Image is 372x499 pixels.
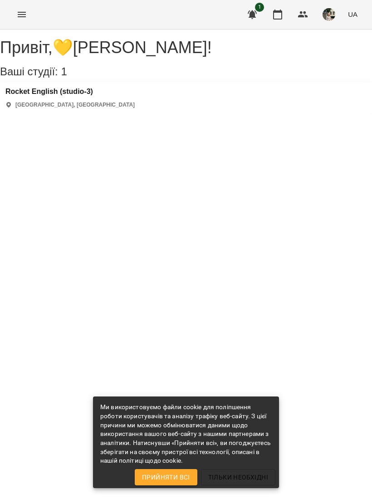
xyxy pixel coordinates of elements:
[61,65,67,78] span: 1
[11,4,33,25] button: Menu
[348,10,357,19] span: UA
[5,88,135,96] a: Rocket English (studio-3)
[255,3,264,12] span: 1
[323,8,335,21] img: cf4d6eb83d031974aacf3fedae7611bc.jpeg
[15,101,135,109] p: [GEOGRAPHIC_DATA], [GEOGRAPHIC_DATA]
[344,6,361,23] button: UA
